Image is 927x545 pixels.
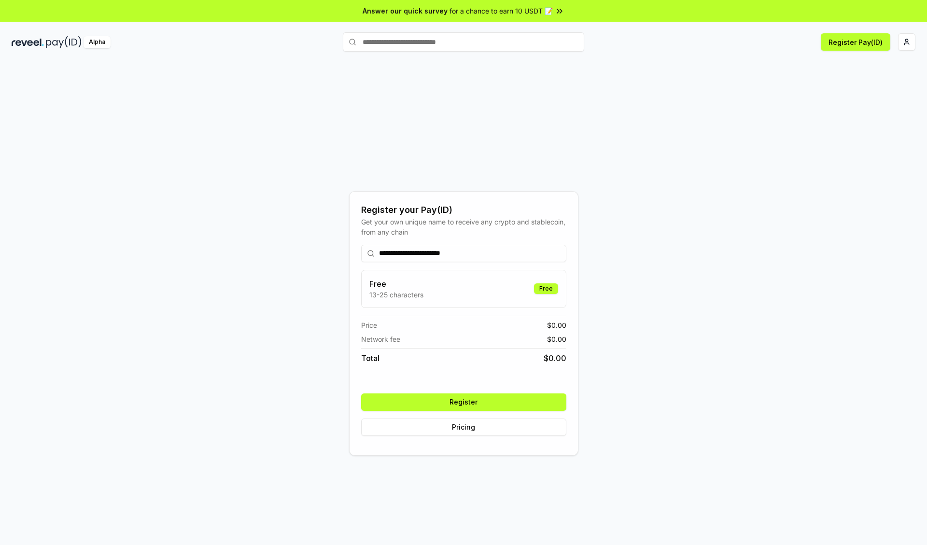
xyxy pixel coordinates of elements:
[369,290,423,300] p: 13-25 characters
[544,352,566,364] span: $ 0.00
[449,6,553,16] span: for a chance to earn 10 USDT 📝
[547,334,566,344] span: $ 0.00
[12,36,44,48] img: reveel_dark
[361,320,377,330] span: Price
[361,203,566,217] div: Register your Pay(ID)
[363,6,448,16] span: Answer our quick survey
[84,36,111,48] div: Alpha
[361,393,566,411] button: Register
[369,278,423,290] h3: Free
[534,283,558,294] div: Free
[361,419,566,436] button: Pricing
[361,352,379,364] span: Total
[361,334,400,344] span: Network fee
[46,36,82,48] img: pay_id
[547,320,566,330] span: $ 0.00
[361,217,566,237] div: Get your own unique name to receive any crypto and stablecoin, from any chain
[821,33,890,51] button: Register Pay(ID)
